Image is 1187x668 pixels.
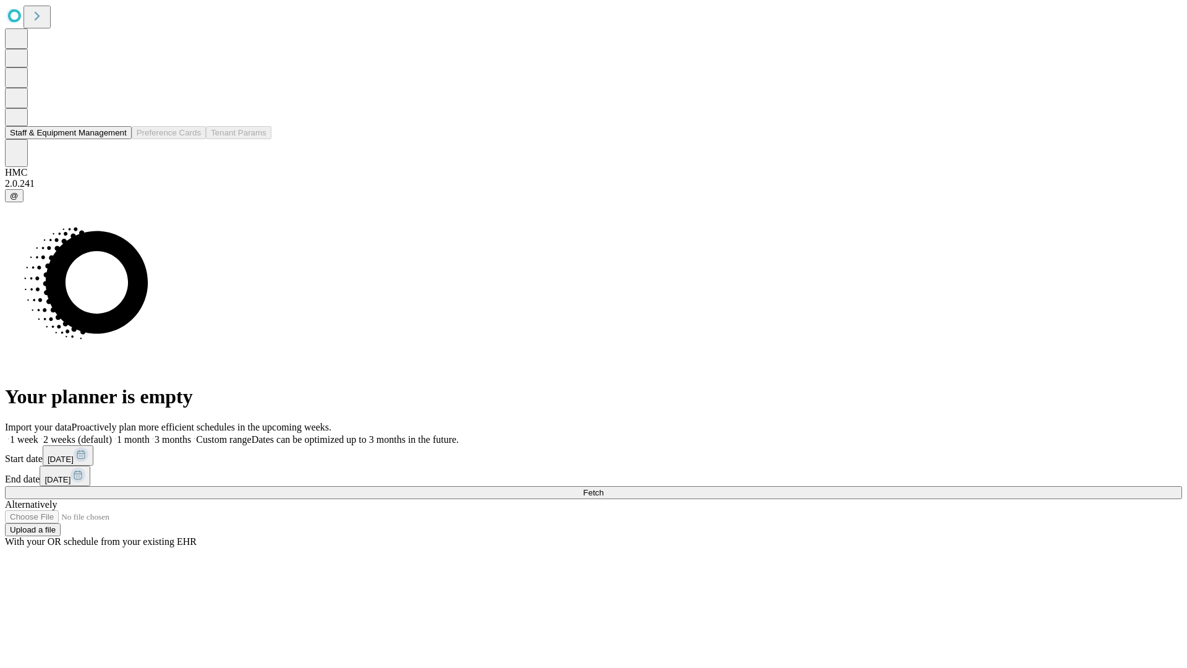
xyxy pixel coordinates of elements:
button: Preference Cards [132,126,206,139]
button: @ [5,189,23,202]
div: HMC [5,167,1182,178]
span: Fetch [583,488,603,497]
span: 3 months [155,434,191,445]
span: Import your data [5,422,72,432]
span: 1 week [10,434,38,445]
span: [DATE] [45,475,70,484]
button: Fetch [5,486,1182,499]
span: [DATE] [48,455,74,464]
button: [DATE] [40,466,90,486]
h1: Your planner is empty [5,385,1182,408]
button: Staff & Equipment Management [5,126,132,139]
span: Dates can be optimized up to 3 months in the future. [252,434,459,445]
span: @ [10,191,19,200]
div: Start date [5,445,1182,466]
span: With your OR schedule from your existing EHR [5,536,197,547]
button: [DATE] [43,445,93,466]
button: Upload a file [5,523,61,536]
span: 2 weeks (default) [43,434,112,445]
div: 2.0.241 [5,178,1182,189]
div: End date [5,466,1182,486]
span: Proactively plan more efficient schedules in the upcoming weeks. [72,422,331,432]
span: Alternatively [5,499,57,510]
span: Custom range [196,434,251,445]
button: Tenant Params [206,126,271,139]
span: 1 month [117,434,150,445]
